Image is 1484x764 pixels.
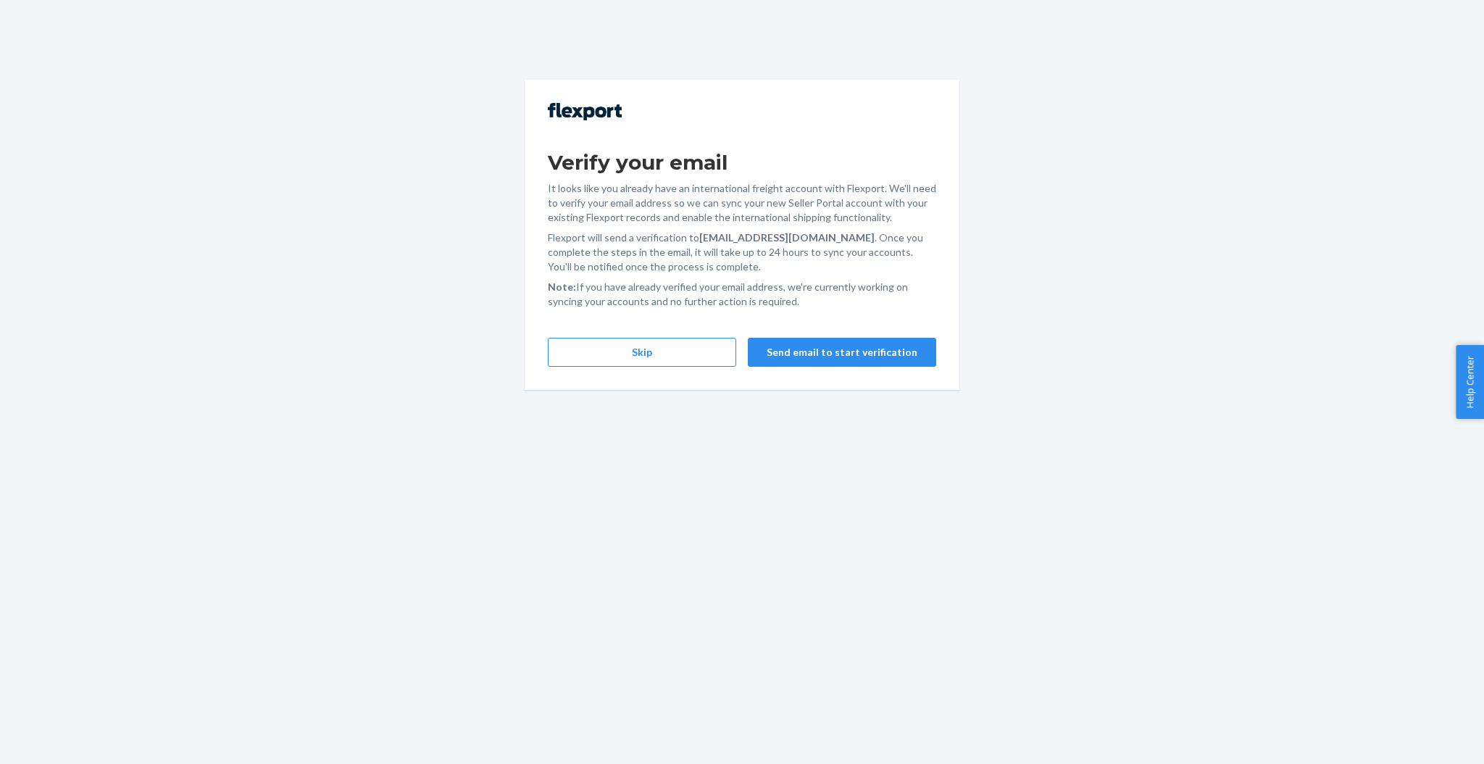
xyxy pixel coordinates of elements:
p: It looks like you already have an international freight account with Flexport. We'll need to veri... [548,181,936,225]
p: Flexport will send a verification to . Once you complete the steps in the email, it will take up ... [548,231,936,274]
h1: Verify your email [548,149,936,175]
button: Send email to start verification [748,338,936,367]
img: Flexport logo [548,103,622,120]
strong: [EMAIL_ADDRESS][DOMAIN_NAME] [699,231,875,244]
button: Help Center [1456,345,1484,419]
strong: Note: [548,281,576,293]
p: If you have already verified your email address, we're currently working on syncing your accounts... [548,280,936,309]
button: Skip [548,338,736,367]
